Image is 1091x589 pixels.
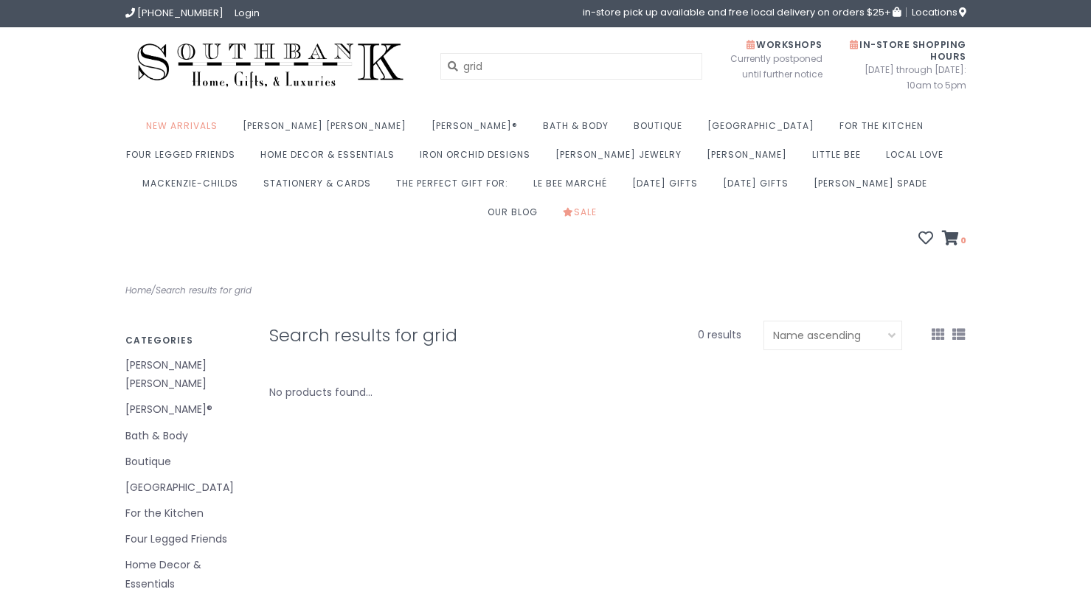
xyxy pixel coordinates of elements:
a: Iron Orchid Designs [420,144,538,173]
a: [PERSON_NAME] [PERSON_NAME] [125,356,247,393]
a: Home [125,284,151,296]
a: Boutique [125,453,247,471]
input: Let us help you search for the right gift! [440,53,702,80]
a: [PERSON_NAME] [707,144,794,173]
a: Four Legged Friends [126,144,243,173]
a: Our Blog [488,202,545,231]
a: Bath & Body [125,427,247,445]
img: Southbank Gift Company -- Home, Gifts, and Luxuries [125,38,416,94]
span: 0 results [698,327,741,342]
a: Local Love [886,144,951,173]
a: Locations [906,7,966,17]
a: Four Legged Friends [125,530,247,548]
span: Locations [912,5,966,19]
span: in-store pick up available and free local delivery on orders $25+ [583,7,901,17]
a: Bath & Body [543,116,616,144]
span: Workshops [747,38,822,51]
a: [PERSON_NAME] [PERSON_NAME] [243,116,414,144]
a: [PHONE_NUMBER] [125,6,224,20]
a: Boutique [634,116,690,144]
a: [GEOGRAPHIC_DATA] [125,478,247,497]
div: No products found... [269,383,373,402]
span: [PHONE_NUMBER] [137,6,224,20]
span: Currently postponed until further notice [712,51,822,82]
span: In-Store Shopping Hours [850,38,966,63]
span: 0 [959,234,966,246]
h1: Search results for grid [269,326,579,345]
a: Stationery & Cards [263,173,378,202]
a: [PERSON_NAME] Jewelry [555,144,689,173]
a: [PERSON_NAME]® [432,116,525,144]
a: MacKenzie-Childs [142,173,246,202]
a: [GEOGRAPHIC_DATA] [707,116,822,144]
div: / [114,282,546,299]
span: [DATE] through [DATE]: 10am to 5pm [845,62,966,93]
a: The perfect gift for: [396,173,516,202]
a: Little Bee [812,144,868,173]
h3: Categories [125,335,247,345]
a: Search results for grid [156,284,252,296]
a: For the Kitchen [125,504,247,523]
a: Login [235,6,260,20]
a: New Arrivals [146,116,225,144]
a: Home Decor & Essentials [260,144,402,173]
a: [DATE] Gifts [632,173,705,202]
a: [PERSON_NAME]® [125,400,247,419]
a: 0 [942,232,966,247]
a: [PERSON_NAME] Spade [814,173,935,202]
a: Sale [563,202,604,231]
a: For the Kitchen [839,116,931,144]
a: Le Bee Marché [533,173,614,202]
a: [DATE] Gifts [723,173,796,202]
